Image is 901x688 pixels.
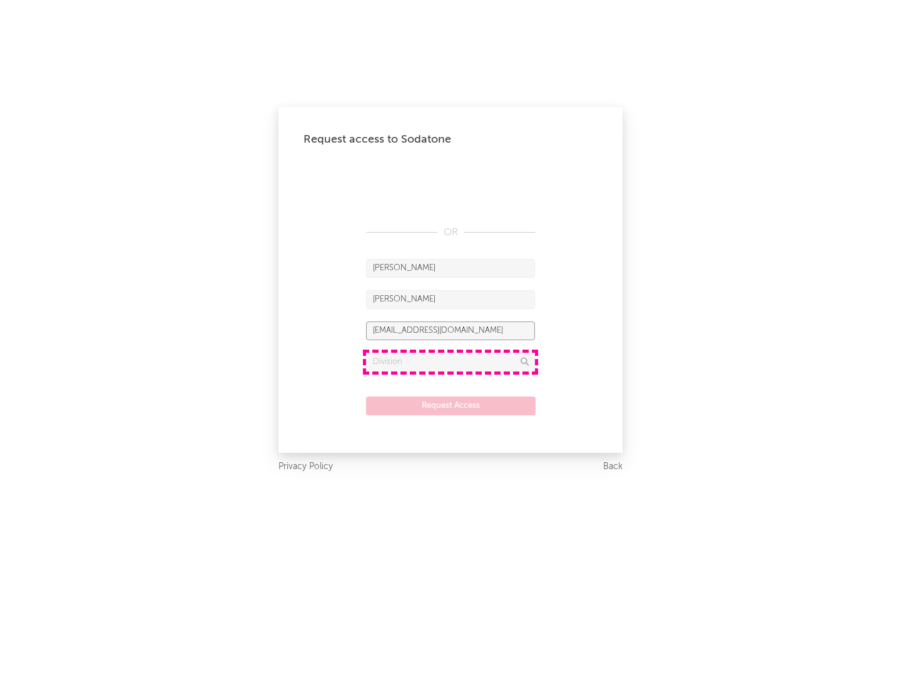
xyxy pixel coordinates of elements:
[366,225,535,240] div: OR
[303,132,598,147] div: Request access to Sodatone
[278,459,333,475] a: Privacy Policy
[366,321,535,340] input: Email
[366,397,536,415] button: Request Access
[366,353,535,372] input: Division
[603,459,623,475] a: Back
[366,290,535,309] input: Last Name
[366,259,535,278] input: First Name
